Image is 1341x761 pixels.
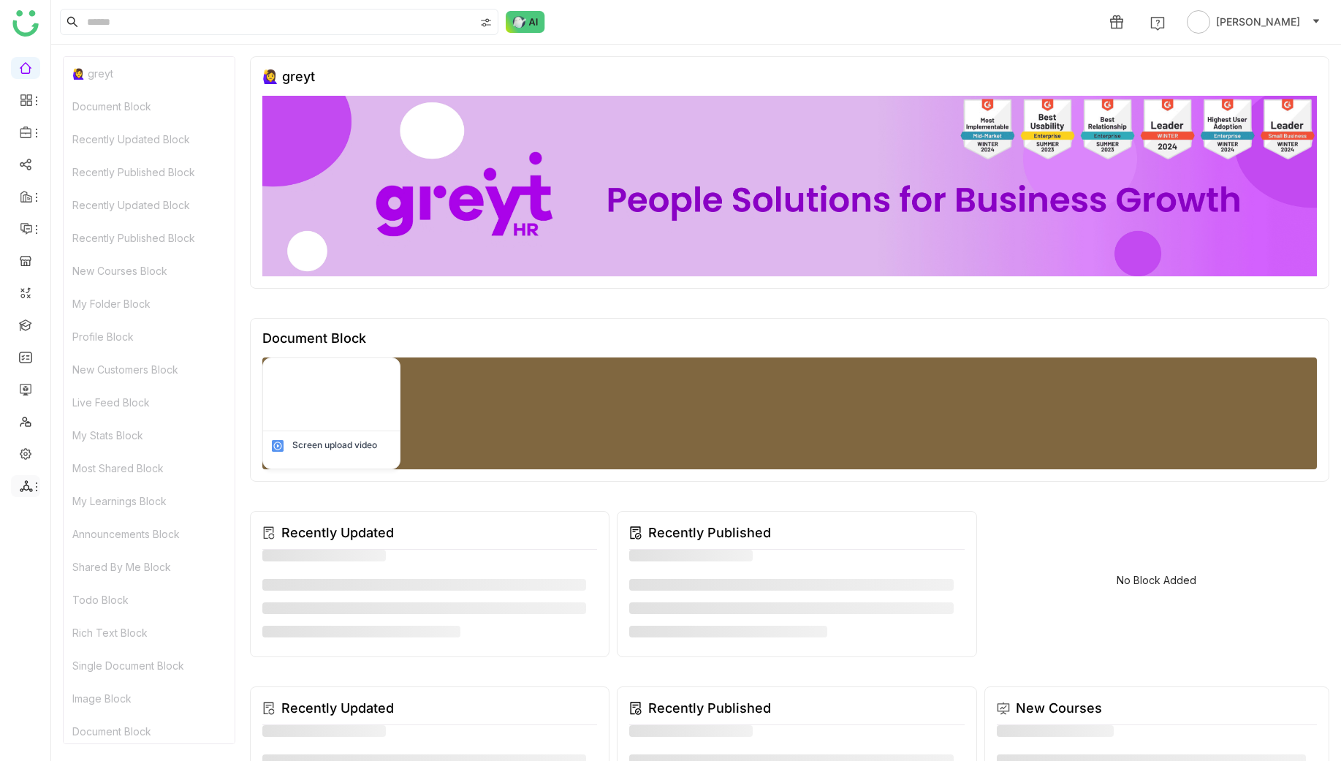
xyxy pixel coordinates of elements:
[64,156,235,189] div: Recently Published Block
[262,96,1317,276] img: 68ca8a786afc163911e2cfd3
[292,439,377,452] div: Screen upload video
[281,698,394,719] div: Recently Updated
[281,523,394,543] div: Recently Updated
[64,320,235,353] div: Profile Block
[64,90,235,123] div: Document Block
[262,330,366,346] div: Document Block
[506,11,545,33] img: ask-buddy-normal.svg
[64,518,235,550] div: Announcements Block
[64,616,235,649] div: Rich Text Block
[64,583,235,616] div: Todo Block
[1117,574,1196,586] div: No Block Added
[64,222,235,254] div: Recently Published Block
[64,123,235,156] div: Recently Updated Block
[262,69,315,84] div: 🙋‍♀️ greyt
[648,523,771,543] div: Recently Published
[64,287,235,320] div: My Folder Block
[64,715,235,748] div: Document Block
[1187,10,1210,34] img: avatar
[1216,14,1300,30] span: [PERSON_NAME]
[64,57,235,90] div: 🙋‍♀️ greyt
[648,698,771,719] div: Recently Published
[1016,698,1102,719] div: New Courses
[64,485,235,518] div: My Learnings Block
[64,550,235,583] div: Shared By Me Block
[64,649,235,682] div: Single Document Block
[270,439,285,453] img: mp4.svg
[1184,10,1323,34] button: [PERSON_NAME]
[64,189,235,222] div: Recently Updated Block
[64,254,235,287] div: New Courses Block
[1150,16,1165,31] img: help.svg
[64,682,235,715] div: Image Block
[263,358,400,431] img: 68d62a861a154208cbbd759d
[64,419,235,452] div: My Stats Block
[64,386,235,419] div: Live Feed Block
[64,452,235,485] div: Most Shared Block
[480,17,492,29] img: search-type.svg
[12,10,39,37] img: logo
[64,353,235,386] div: New Customers Block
